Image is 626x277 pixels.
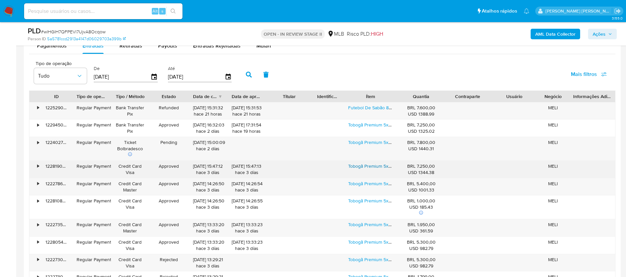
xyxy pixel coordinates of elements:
[371,30,383,38] span: HIGH
[24,7,182,16] input: Pesquise usuários ou casos...
[28,25,41,36] b: PLD
[535,29,576,39] b: AML Data Collector
[545,8,612,14] p: renata.fdelgado@mercadopago.com.br
[261,29,325,39] p: OPEN - IN REVIEW STAGE II
[327,30,344,38] div: MLB
[614,8,621,15] a: Sair
[588,29,617,39] button: Ações
[161,8,163,14] span: s
[28,36,46,42] b: Person ID
[166,7,180,16] button: search-icon
[482,8,517,15] span: Atalhos rápidos
[531,29,580,39] button: AML Data Collector
[612,16,623,21] span: 3.155.0
[152,8,158,14] span: Alt
[41,28,106,35] span: # wlHGlH7QFPEVi7UjvA8Ocqow
[593,29,606,39] span: Ações
[524,8,529,14] a: Notificações
[47,36,126,42] a: 5a5781ccd2913a4147d06029703a399b
[347,30,383,38] span: Risco PLD:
